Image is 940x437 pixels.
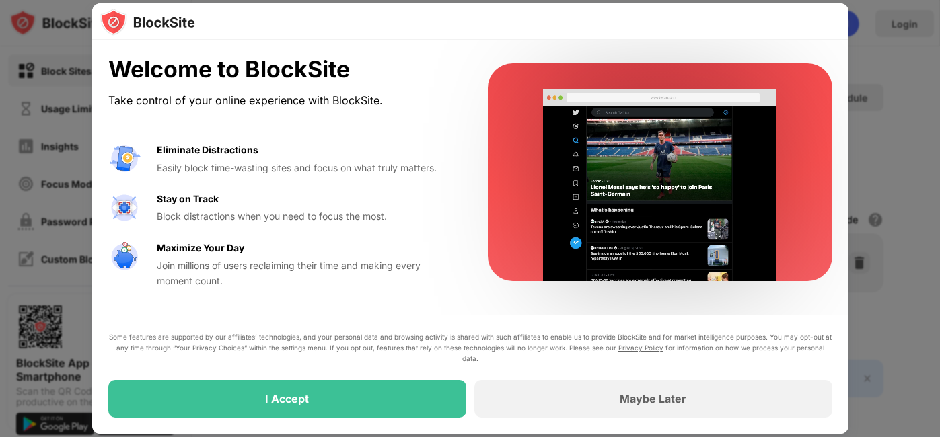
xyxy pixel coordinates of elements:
[108,91,456,110] div: Take control of your online experience with BlockSite.
[157,241,244,255] div: Maximize Your Day
[108,192,141,224] img: value-focus.svg
[108,331,832,364] div: Some features are supported by our affiliates’ technologies, and your personal data and browsing ...
[157,161,456,175] div: Easily block time-wasting sites and focus on what truly matters.
[157,192,219,206] div: Stay on Track
[618,344,663,352] a: Privacy Policy
[157,209,456,224] div: Block distractions when you need to focus the most.
[265,392,309,405] div: I Accept
[108,241,141,273] img: value-safe-time.svg
[157,258,456,288] div: Join millions of users reclaiming their time and making every moment count.
[100,9,195,36] img: logo-blocksite.svg
[157,143,258,157] div: Eliminate Distractions
[108,56,456,83] div: Welcome to BlockSite
[108,143,141,175] img: value-avoid-distractions.svg
[620,392,686,405] div: Maybe Later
